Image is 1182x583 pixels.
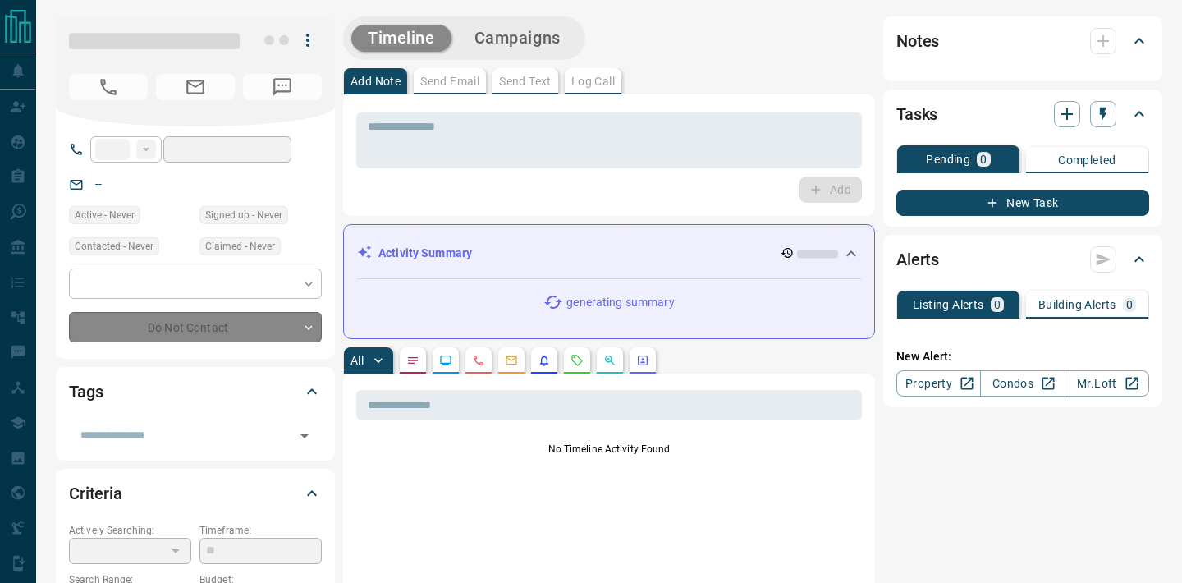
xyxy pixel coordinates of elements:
a: Condos [980,370,1065,397]
p: Building Alerts [1038,299,1116,310]
p: Pending [926,154,970,165]
h2: Tasks [896,101,937,127]
p: Add Note [350,76,401,87]
button: Open [293,425,316,448]
a: Property [896,370,981,397]
h2: Criteria [69,480,122,507]
svg: Calls [472,354,485,367]
a: -- [95,177,102,191]
svg: Emails [505,354,518,367]
p: New Alert: [896,348,1149,365]
svg: Listing Alerts [538,354,551,367]
div: Alerts [896,240,1149,279]
svg: Opportunities [603,354,616,367]
p: Activity Summary [378,245,472,262]
div: Tags [69,372,322,411]
div: Do Not Contact [69,312,322,342]
span: No Number [69,74,148,100]
svg: Lead Browsing Activity [439,354,452,367]
span: No Email [156,74,235,100]
p: Actively Searching: [69,523,191,538]
button: New Task [896,190,1149,216]
div: Tasks [896,94,1149,134]
p: generating summary [566,294,674,311]
span: Contacted - Never [75,238,153,255]
span: Signed up - Never [205,207,282,223]
h2: Alerts [896,246,939,273]
div: Notes [896,21,1149,61]
span: Active - Never [75,207,135,223]
p: No Timeline Activity Found [356,442,862,457]
button: Campaigns [458,25,577,52]
p: Completed [1058,154,1116,166]
svg: Requests [570,354,584,367]
a: Mr.Loft [1065,370,1149,397]
div: Criteria [69,474,322,513]
p: Listing Alerts [913,299,984,310]
p: Timeframe: [199,523,322,538]
span: Claimed - Never [205,238,275,255]
p: 0 [994,299,1001,310]
p: 0 [980,154,987,165]
svg: Agent Actions [636,354,649,367]
h2: Notes [896,28,939,54]
p: 0 [1126,299,1133,310]
p: All [350,355,364,366]
span: No Number [243,74,322,100]
svg: Notes [406,354,419,367]
h2: Tags [69,379,103,405]
div: Activity Summary [357,238,861,269]
button: Timeline [351,25,451,52]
